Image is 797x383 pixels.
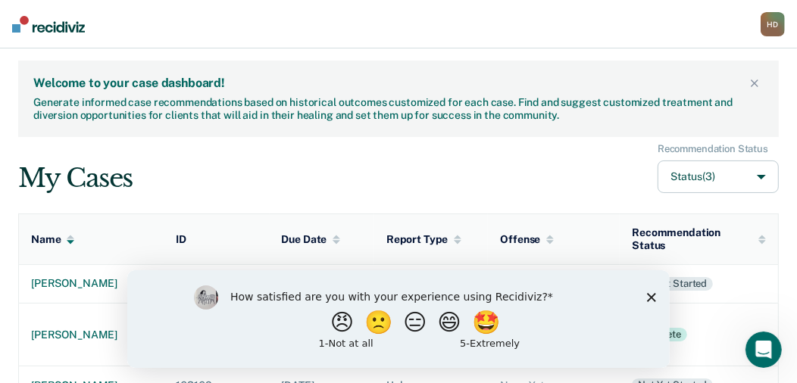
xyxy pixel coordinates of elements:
div: [PERSON_NAME] [31,329,152,341]
iframe: Survey by Kim from Recidiviz [127,270,670,368]
div: ID [177,233,187,246]
div: Due Date [282,233,341,246]
div: Recommendation Status [658,143,768,155]
div: [PERSON_NAME] [31,277,152,290]
div: Name [31,233,74,246]
td: 163482 [164,264,270,303]
button: HD [761,12,785,36]
td: Unknown [374,264,489,303]
div: Offense [500,233,554,246]
div: Not yet started [632,277,713,291]
div: Generate informed case recommendations based on historical outcomes customized for each case. Fin... [33,96,737,122]
iframe: Intercom live chat [745,332,782,368]
button: Status(3) [658,160,779,193]
div: My Cases [18,163,133,194]
td: [DATE] [270,264,374,303]
div: Recommendation Status [632,226,766,252]
div: H D [761,12,785,36]
div: Report Type [386,233,461,246]
div: Welcome to your case dashboard! [33,76,745,90]
img: Recidiviz [12,16,85,33]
